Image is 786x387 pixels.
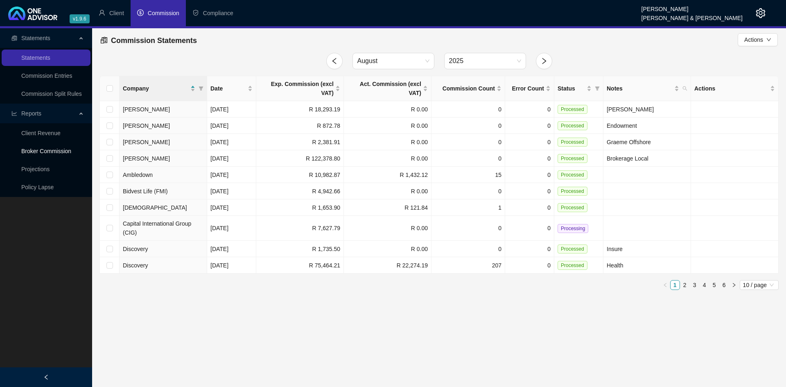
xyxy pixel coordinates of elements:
[210,84,246,93] span: Date
[431,199,505,216] td: 1
[43,374,49,380] span: left
[505,101,554,118] td: 0
[558,187,587,196] span: Processed
[21,54,50,61] a: Statements
[256,183,344,199] td: R 4,942.66
[671,281,680,290] a: 1
[505,199,554,216] td: 0
[123,246,148,252] span: Discovery
[558,121,587,130] span: Processed
[344,101,431,118] td: R 0.00
[593,82,601,95] span: filter
[431,101,505,118] td: 0
[21,148,71,154] a: Broker Commission
[207,183,256,199] td: [DATE]
[744,35,763,44] span: Actions
[431,167,505,183] td: 15
[344,199,431,216] td: R 121.84
[670,280,680,290] li: 1
[710,281,719,290] a: 5
[641,11,743,20] div: [PERSON_NAME] & [PERSON_NAME]
[660,280,670,290] button: left
[603,134,691,150] td: Graeme Offshore
[603,101,691,118] td: Marc Offshore
[505,76,554,101] th: Error Count
[700,280,709,290] li: 4
[207,167,256,183] td: [DATE]
[641,2,743,11] div: [PERSON_NAME]
[192,9,199,16] span: safety
[431,216,505,241] td: 0
[256,199,344,216] td: R 1,653.90
[505,150,554,167] td: 0
[505,216,554,241] td: 0
[681,82,689,95] span: search
[207,118,256,134] td: [DATE]
[660,280,670,290] li: Previous Page
[344,118,431,134] td: R 0.00
[732,283,736,287] span: right
[558,84,585,93] span: Status
[558,224,588,233] span: Processing
[21,91,82,97] a: Commission Split Rules
[203,10,233,16] span: Compliance
[207,134,256,150] td: [DATE]
[558,170,587,179] span: Processed
[21,130,61,136] a: Client Revenue
[11,35,17,41] span: reconciliation
[260,79,334,97] span: Exp. Commission (excl VAT)
[207,101,256,118] td: [DATE]
[123,262,148,269] span: Discovery
[431,134,505,150] td: 0
[123,106,170,113] span: [PERSON_NAME]
[709,280,719,290] li: 5
[21,166,50,172] a: Projections
[554,76,603,101] th: Status
[508,84,544,93] span: Error Count
[256,167,344,183] td: R 10,982.87
[207,257,256,274] td: [DATE]
[344,150,431,167] td: R 0.00
[680,280,690,290] li: 2
[123,204,187,211] span: [DEMOGRAPHIC_DATA]
[256,76,344,101] th: Exp. Commission (excl VAT)
[431,76,505,101] th: Commission Count
[123,172,153,178] span: Ambledown
[729,280,739,290] li: Next Page
[207,216,256,241] td: [DATE]
[344,257,431,274] td: R 22,274.19
[558,261,587,270] span: Processed
[756,8,766,18] span: setting
[11,111,17,116] span: line-chart
[505,118,554,134] td: 0
[607,84,673,93] span: Notes
[148,10,179,16] span: Commission
[256,241,344,257] td: R 1,735.50
[123,155,170,162] span: [PERSON_NAME]
[682,86,687,91] span: search
[766,37,771,42] span: down
[449,53,521,69] span: 2025
[256,118,344,134] td: R 872.78
[207,150,256,167] td: [DATE]
[719,280,729,290] li: 6
[729,280,739,290] button: right
[691,76,779,101] th: Actions
[505,167,554,183] td: 0
[111,36,197,45] span: Commission Statements
[21,35,50,41] span: Statements
[331,57,338,65] span: left
[540,57,548,65] span: right
[21,72,72,79] a: Commission Entries
[694,84,768,93] span: Actions
[256,134,344,150] td: R 2,381.91
[197,82,205,95] span: filter
[738,33,778,46] button: Actionsdown
[505,183,554,199] td: 0
[207,76,256,101] th: Date
[720,281,729,290] a: 6
[595,86,600,91] span: filter
[505,241,554,257] td: 0
[435,84,495,93] span: Commission Count
[558,154,587,163] span: Processed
